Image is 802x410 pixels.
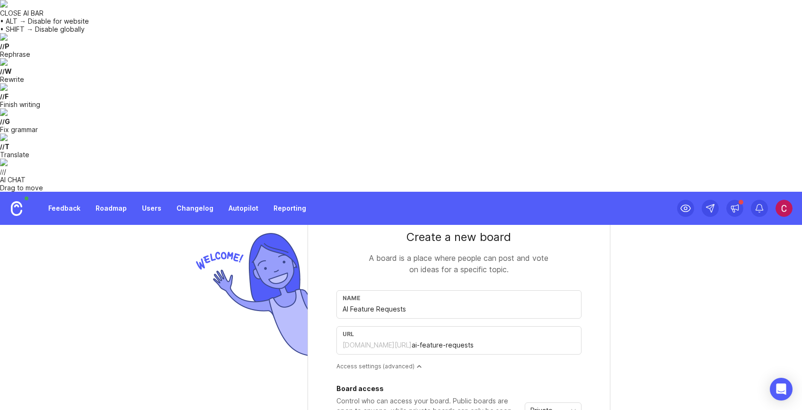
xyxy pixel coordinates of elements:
[171,200,219,217] a: Changelog
[336,385,521,392] div: Board access
[343,304,575,314] input: Feature Requests
[43,200,86,217] a: Feedback
[192,229,308,360] img: welcome-img-178bf9fb836d0a1529256ffe415d7085.png
[343,330,575,338] div: url
[136,200,167,217] a: Users
[412,340,575,350] input: feature-requests
[336,230,582,245] div: Create a new board
[343,340,412,350] div: [DOMAIN_NAME][URL]
[11,201,22,216] img: Canny Home
[343,294,575,302] div: Name
[364,252,554,275] div: A board is a place where people can post and vote on ideas for a specific topic.
[268,200,312,217] a: Reporting
[770,378,793,401] div: Open Intercom Messenger
[336,362,582,370] div: Access settings (advanced)
[223,200,264,217] a: Autopilot
[776,200,793,217] img: Christian Grundemann
[90,200,132,217] a: Roadmap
